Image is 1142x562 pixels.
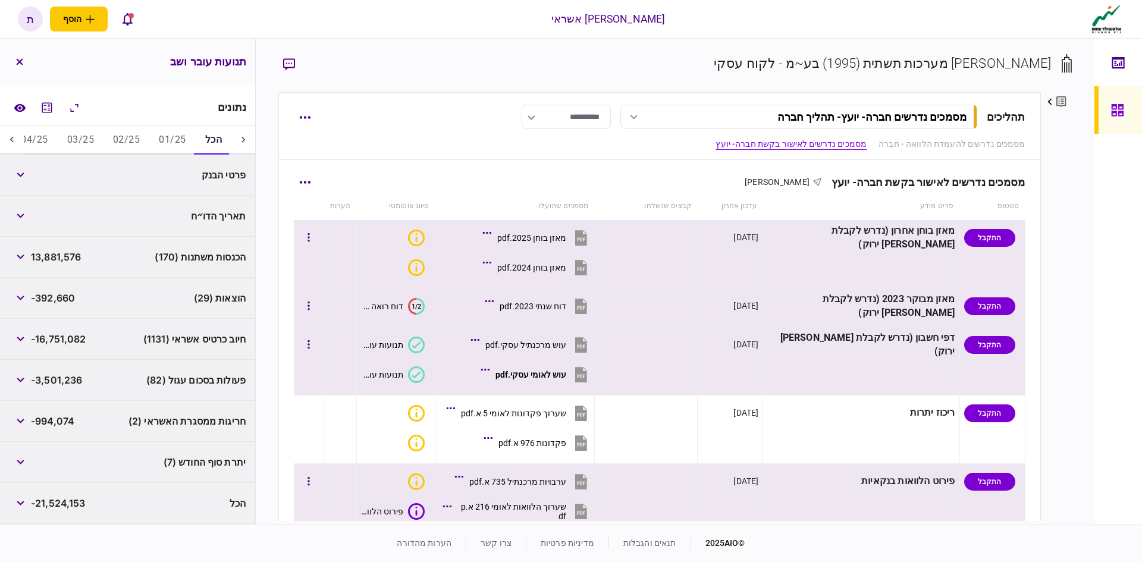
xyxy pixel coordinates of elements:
[457,468,590,495] button: ערבויות מרכנתיל 735 א.pdf
[357,193,435,220] th: סיווג אוטומטי
[767,293,955,320] div: מאזן מבוקר 2023 (נדרש לקבלת [PERSON_NAME] ירוק)
[31,496,85,510] span: ‎-21,524,153
[551,11,666,27] div: [PERSON_NAME] אשראי
[58,126,103,155] button: 03/25
[196,126,231,155] button: הכל
[767,331,955,359] div: דפי חשבון (נדרש לקבלת [PERSON_NAME] ירוק)
[484,361,590,388] button: עוש לאומי עסקי.pdf
[408,230,425,246] div: איכות לא מספקת
[115,7,140,32] button: פתח רשימת התראות
[361,507,403,516] div: פירוט הלוואות
[18,7,43,32] button: ת
[164,455,246,469] span: יתרת סוף החודש (7)
[403,230,425,246] button: איכות לא מספקת
[461,409,566,418] div: שערוך פקדונות לאומי 5 א.pdf
[763,193,959,220] th: פריט מידע
[987,109,1025,125] div: תהליכים
[408,435,425,451] div: איכות לא מספקת
[445,498,590,525] button: שערוך הלוואות לאומי 216 א.pdf
[495,370,566,379] div: עוש לאומי עסקי.pdf
[403,473,425,490] button: איכות לא מספקת
[879,138,1025,150] a: מסמכים נדרשים להעמדת הלוואה - חברה
[397,538,451,548] a: הערות מהדורה
[128,414,246,428] span: חריגות ממסגרת האשראי (2)
[361,370,403,379] div: תנועות עובר ושב
[361,340,403,350] div: תנועות עובר ושב
[469,477,566,486] div: ערבויות מרכנתיל 735 א.pdf
[964,404,1015,422] div: התקבל
[500,302,566,311] div: דוח שנתי 2023.pdf
[481,538,512,548] a: צרו קשר
[143,332,246,346] span: חיוב כרטיס אשראי (1131)
[964,336,1015,354] div: התקבל
[691,537,745,550] div: © 2025 AIO
[36,97,58,118] button: מחשבון
[324,193,357,220] th: הערות
[31,332,86,346] span: ‎-16,751,082
[31,291,75,305] span: ‎-392,660
[194,291,246,305] span: הוצאות (29)
[11,126,57,155] button: 04/25
[449,400,590,426] button: שערוך פקדונות לאומי 5 א.pdf
[620,105,977,129] button: מסמכים נדרשים חברה- יועץ- תהליך חברה
[959,193,1025,220] th: סטטוס
[473,331,590,358] button: עוש מרכנתיל עסקי.pdf
[361,366,425,383] button: תנועות עובר ושב
[485,224,590,251] button: מאזן בוחן 2025.pdf
[149,126,195,155] button: 01/25
[170,56,246,67] h3: תנועות עובר ושב
[412,302,421,310] text: 1/2
[408,405,425,422] div: איכות לא מספקת
[146,373,246,387] span: פעולות בסכום עגול (82)
[133,170,246,180] div: פרטי הבנק
[64,97,85,118] button: הרחב\כווץ הכל
[31,414,74,428] span: ‎-994,074
[361,298,425,315] button: 1/2דוח רואה חשבון
[488,293,590,319] button: דוח שנתי 2023.pdf
[714,54,1052,73] div: [PERSON_NAME] מערכות תשתית (1995) בע~מ - לקוח עסקי
[822,176,1025,189] div: מסמכים נדרשים לאישור בקשת חברה- יועץ
[403,405,425,422] button: איכות לא מספקת
[487,429,590,456] button: פקדונות 976 א.pdf
[733,338,758,350] div: [DATE]
[623,538,676,548] a: תנאים והגבלות
[698,193,763,220] th: עדכון אחרון
[733,231,758,243] div: [DATE]
[733,300,758,312] div: [DATE]
[745,177,810,187] span: [PERSON_NAME]
[498,438,566,448] div: פקדונות 976 א.pdf
[408,473,425,490] div: איכות לא מספקת
[716,138,867,150] a: מסמכים נדרשים לאישור בקשת חברה- יועץ
[497,233,566,243] div: מאזן בוחן 2025.pdf
[964,229,1015,247] div: התקבל
[457,502,566,521] div: שערוך הלוואות לאומי 216 א.pdf
[408,259,425,276] div: איכות לא מספקת
[497,263,566,272] div: מאזן בוחן 2024.pdf
[403,435,425,451] button: איכות לא מספקת
[50,7,108,32] button: פתח תפריט להוספת לקוח
[767,468,955,495] div: פירוט הלוואות בנקאיות
[133,211,246,221] div: תאריך הדו״ח
[31,250,81,264] span: 13,881,576
[230,496,246,510] span: הכל
[403,259,425,276] button: איכות לא מספקת
[485,254,590,281] button: מאזן בוחן 2024.pdf
[594,193,698,220] th: קבצים שנשלחו
[733,407,758,419] div: [DATE]
[31,373,82,387] span: ‎-3,501,236
[155,250,246,264] span: הכנסות משתנות (170)
[733,475,758,487] div: [DATE]
[541,538,594,548] a: מדיניות פרטיות
[767,224,955,252] div: מאזן בוחן אחרון (נדרש לקבלת [PERSON_NAME] ירוק)
[361,302,403,311] div: דוח רואה חשבון
[964,473,1015,491] div: התקבל
[361,337,425,353] button: תנועות עובר ושב
[9,97,30,118] a: השוואה למסמך
[218,102,246,114] div: נתונים
[964,297,1015,315] div: התקבל
[1089,4,1124,34] img: client company logo
[767,400,955,426] div: ריכוז יתרות
[435,193,595,220] th: מסמכים שהועלו
[485,340,566,350] div: עוש מרכנתיל עסקי.pdf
